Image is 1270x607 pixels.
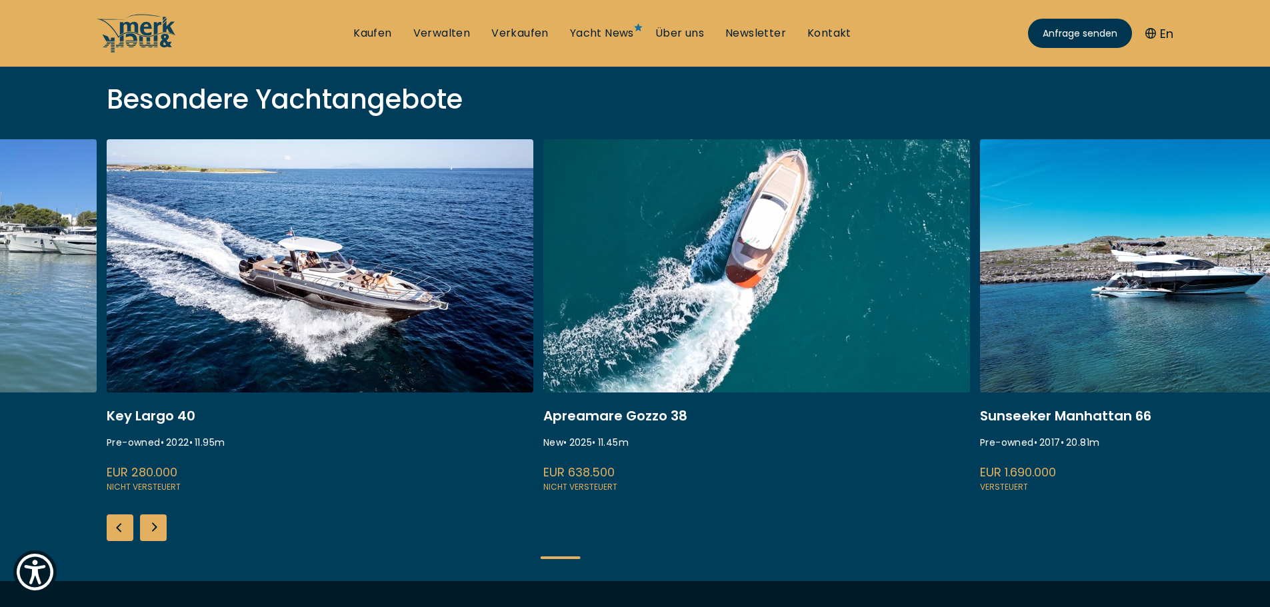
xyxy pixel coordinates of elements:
[413,26,471,41] a: Verwalten
[1043,27,1117,41] span: Anfrage senden
[725,26,786,41] a: Newsletter
[140,514,167,541] div: Next slide
[807,26,851,41] a: Kontakt
[1028,19,1132,48] a: Anfrage senden
[491,26,549,41] a: Verkaufen
[13,550,57,594] button: Show Accessibility Preferences
[1145,25,1173,43] button: En
[353,26,391,41] a: Kaufen
[655,26,704,41] a: Über uns
[107,514,133,541] div: Previous slide
[570,26,634,41] a: Yacht News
